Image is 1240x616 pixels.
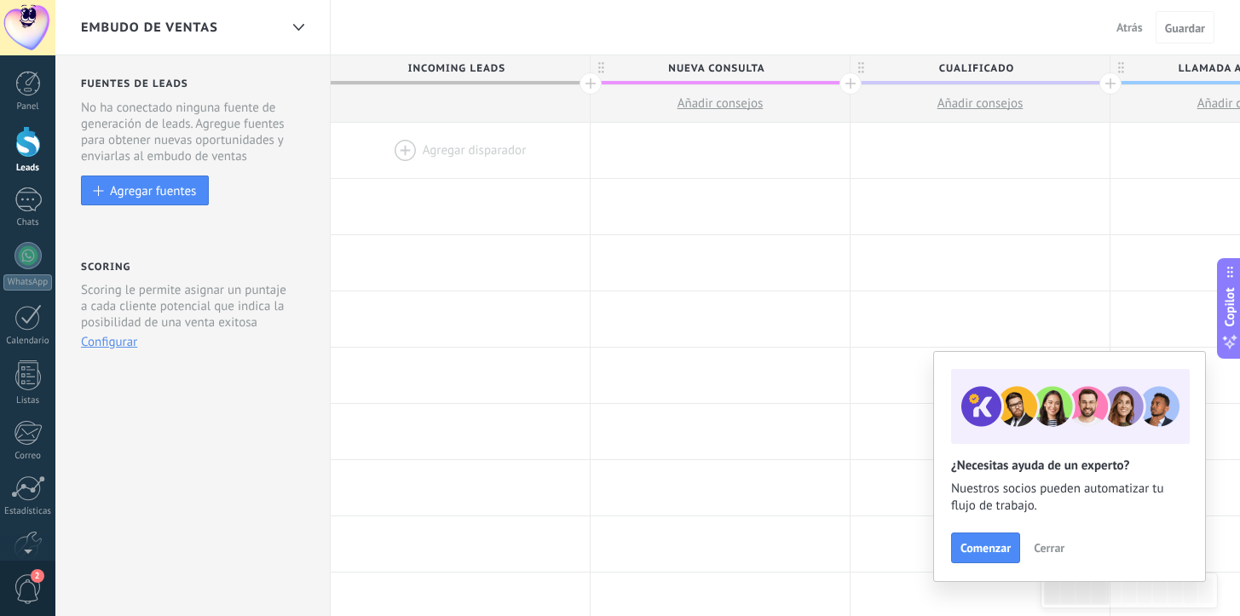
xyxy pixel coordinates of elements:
span: Añadir consejos [678,95,764,112]
h2: Scoring [81,261,130,273]
span: Nueva consulta [591,55,841,82]
span: Nuestros socios pueden automatizar tu flujo de trabajo. [951,481,1188,515]
div: WhatsApp [3,274,52,291]
p: Scoring le permite asignar un puntaje a cada cliente potencial que indica la posibilidad de una v... [81,282,293,331]
button: Agregar fuentes [81,176,209,205]
div: Calendario [3,336,53,347]
span: Atrás [1116,20,1143,35]
span: Cerrar [1034,542,1064,554]
div: Cualificado [851,55,1110,81]
button: Configurar [81,334,137,350]
button: Atrás [1110,14,1150,40]
div: Agregar fuentes [110,183,196,198]
button: Cerrar [1026,535,1072,561]
div: Estadísticas [3,506,53,517]
button: Comenzar [951,533,1020,563]
div: No ha conectado ninguna fuente de generación de leads. Agregue fuentes para obtener nuevas oportu... [81,100,308,164]
div: Correo [3,451,53,462]
div: Incoming leads [331,55,590,81]
h2: Fuentes de leads [81,78,308,90]
h2: ¿Necesitas ayuda de un experto? [951,458,1188,474]
span: Cualificado [851,55,1101,82]
span: Embudo de ventas [81,20,218,36]
span: Añadir consejos [937,95,1024,112]
span: Copilot [1221,287,1238,326]
span: Guardar [1165,22,1205,34]
div: Panel [3,101,53,112]
div: Embudo de ventas [284,11,313,44]
div: Chats [3,217,53,228]
span: Comenzar [960,542,1011,554]
div: Nueva consulta [591,55,850,81]
div: Leads [3,163,53,174]
div: Listas [3,395,53,406]
button: Guardar [1156,11,1214,43]
button: Añadir consejos [851,85,1110,122]
span: 2 [31,569,44,583]
button: Añadir consejos [591,85,850,122]
span: Incoming leads [331,55,581,82]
